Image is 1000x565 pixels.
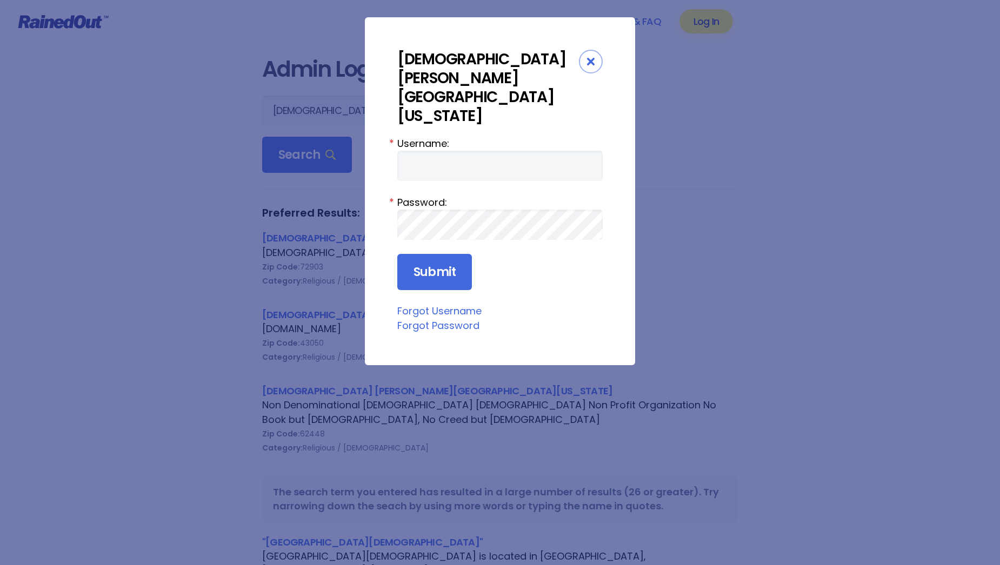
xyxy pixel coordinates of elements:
div: Close [579,50,603,73]
input: Submit [397,254,472,291]
div: [DEMOGRAPHIC_DATA] [PERSON_NAME][GEOGRAPHIC_DATA][US_STATE] [397,50,579,125]
label: Password: [397,195,603,210]
label: Username: [397,136,603,151]
a: Forgot Username [397,304,482,318]
a: Forgot Password [397,319,479,332]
